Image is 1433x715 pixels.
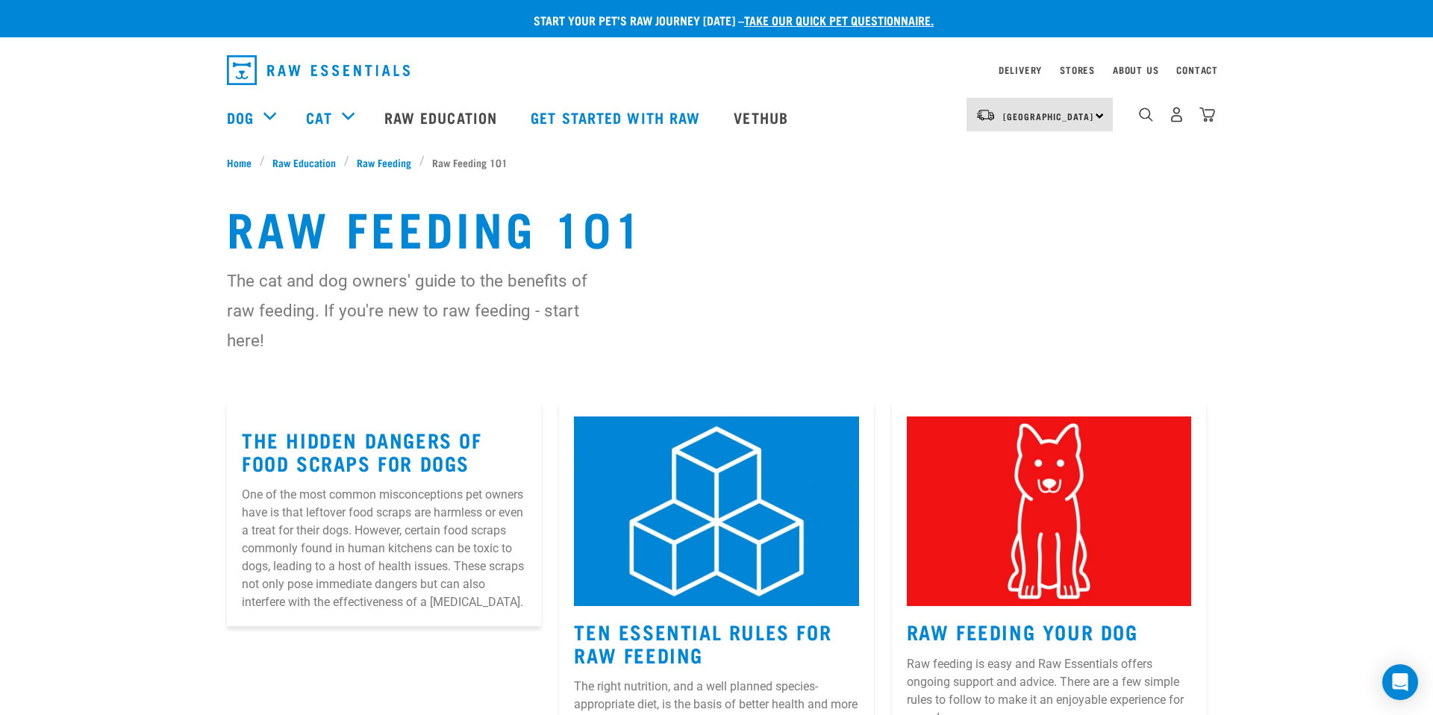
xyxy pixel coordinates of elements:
[349,154,419,170] a: Raw Feeding
[1169,107,1184,122] img: user.png
[1139,107,1153,122] img: home-icon-1@2x.png
[1113,67,1158,72] a: About Us
[242,434,482,468] a: The Hidden Dangers of Food Scraps for Dogs
[215,49,1218,91] nav: dropdown navigation
[1199,107,1215,122] img: home-icon@2x.png
[369,87,516,147] a: Raw Education
[907,625,1138,637] a: Raw Feeding Your Dog
[227,154,1206,170] nav: breadcrumbs
[719,87,807,147] a: Vethub
[272,154,336,170] span: Raw Education
[907,416,1191,606] img: 2.jpg
[227,266,619,355] p: The cat and dog owners' guide to the benefits of raw feeding. If you're new to raw feeding - star...
[999,67,1042,72] a: Delivery
[227,154,260,170] a: Home
[516,87,719,147] a: Get started with Raw
[1176,67,1218,72] a: Contact
[574,625,831,660] a: Ten Essential Rules for Raw Feeding
[227,200,1206,254] h1: Raw Feeding 101
[306,106,331,128] a: Cat
[1060,67,1095,72] a: Stores
[242,486,526,611] p: One of the most common misconceptions pet owners have is that leftover food scraps are harmless o...
[1003,113,1093,119] span: [GEOGRAPHIC_DATA]
[975,108,996,122] img: van-moving.png
[574,416,858,606] img: 1.jpg
[227,106,254,128] a: Dog
[227,154,252,170] span: Home
[265,154,344,170] a: Raw Education
[357,154,411,170] span: Raw Feeding
[227,55,410,85] img: Raw Essentials Logo
[1382,664,1418,700] div: Open Intercom Messenger
[744,16,934,23] a: take our quick pet questionnaire.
